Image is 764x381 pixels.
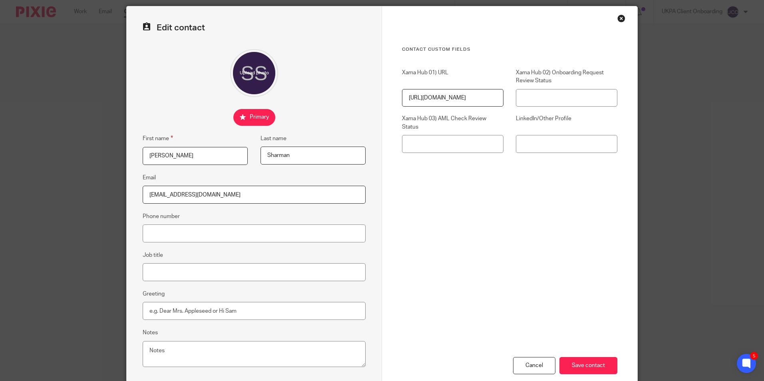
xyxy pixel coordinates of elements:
[143,212,180,220] label: Phone number
[513,357,555,374] div: Cancel
[143,134,173,143] label: First name
[143,174,156,182] label: Email
[143,302,366,320] input: e.g. Dear Mrs. Appleseed or Hi Sam
[402,69,503,85] label: Xama Hub 01) URL
[617,14,625,22] div: Close this dialog window
[143,251,163,259] label: Job title
[261,135,286,143] label: Last name
[559,357,617,374] input: Save contact
[143,290,165,298] label: Greeting
[143,22,366,33] h2: Edit contact
[143,329,158,337] label: Notes
[516,69,617,85] label: Xama Hub 02) Onboarding Request Review Status
[516,115,617,131] label: LinkedIn/Other Profile
[750,352,758,360] div: 5
[402,115,503,131] label: Xama Hub 03) AML Check Review Status
[402,46,617,53] h3: Contact Custom fields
